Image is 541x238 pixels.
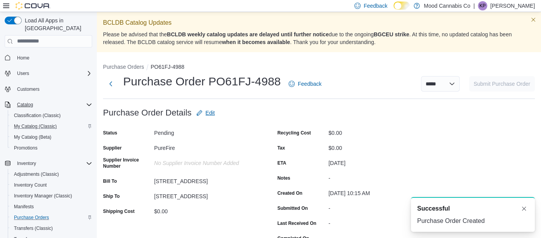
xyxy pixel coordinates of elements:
[328,187,432,196] div: [DATE] 10:15 AM
[14,123,57,129] span: My Catalog (Classic)
[11,213,52,222] a: Purchase Orders
[479,1,486,10] span: KP
[154,142,258,151] div: PureFire
[14,204,34,210] span: Manifests
[328,127,432,136] div: $0.00
[193,105,218,121] button: Edit
[14,182,47,188] span: Inventory Count
[103,178,117,184] label: Bill To
[17,86,40,92] span: Customers
[167,31,329,37] strong: BCLDB weekly catalog updates are delayed until further notice
[8,121,95,132] button: My Catalog (Classic)
[11,224,92,233] span: Transfers (Classic)
[14,171,59,177] span: Adjustments (Classic)
[285,76,325,92] a: Feedback
[374,31,409,37] strong: BGCEU strike
[11,224,56,233] a: Transfers (Classic)
[473,1,475,10] p: |
[154,157,258,166] div: No Supplier Invoice Number added
[8,190,95,201] button: Inventory Manager (Classic)
[2,99,95,110] button: Catalog
[103,76,119,92] button: Next
[2,68,95,79] button: Users
[11,191,75,201] a: Inventory Manager (Classic)
[8,110,95,121] button: Classification (Classic)
[11,133,55,142] a: My Catalog (Beta)
[490,1,535,10] p: [PERSON_NAME]
[14,134,52,140] span: My Catalog (Beta)
[22,17,92,32] span: Load All Apps in [GEOGRAPHIC_DATA]
[15,2,50,10] img: Cova
[103,157,151,169] label: Supplier Invoice Number
[277,205,308,211] label: Submitted On
[11,202,37,211] a: Manifests
[277,160,286,166] label: ETA
[519,204,529,213] button: Dismiss toast
[103,64,144,70] button: Purchase Orders
[222,39,290,45] strong: when it becomes available
[11,122,60,131] a: My Catalog (Classic)
[8,180,95,190] button: Inventory Count
[277,130,311,136] label: Recycling Cost
[14,159,39,168] button: Inventory
[11,180,92,190] span: Inventory Count
[103,193,120,199] label: Ship To
[328,142,432,151] div: $0.00
[277,145,285,151] label: Tax
[328,217,432,226] div: -
[14,53,92,63] span: Home
[103,63,535,72] nav: An example of EuiBreadcrumbs
[11,143,41,153] a: Promotions
[11,143,92,153] span: Promotions
[14,112,61,119] span: Classification (Classic)
[154,205,258,214] div: $0.00
[364,2,387,10] span: Feedback
[154,190,258,199] div: [STREET_ADDRESS]
[103,145,122,151] label: Supplier
[17,55,29,61] span: Home
[154,127,258,136] div: Pending
[417,204,450,213] span: Successful
[11,170,62,179] a: Adjustments (Classic)
[2,52,95,63] button: Home
[8,143,95,153] button: Promotions
[2,158,95,169] button: Inventory
[478,1,487,10] div: Kirsten Power
[8,201,95,212] button: Manifests
[14,53,33,63] a: Home
[14,84,92,94] span: Customers
[11,191,92,201] span: Inventory Manager (Classic)
[328,157,432,166] div: [DATE]
[123,74,281,89] h1: Purchase Order PO61FJ-4988
[14,100,36,109] button: Catalog
[8,169,95,180] button: Adjustments (Classic)
[328,172,432,181] div: -
[11,180,50,190] a: Inventory Count
[14,159,92,168] span: Inventory
[8,223,95,234] button: Transfers (Classic)
[474,80,530,88] span: Submit Purchase Order
[469,76,535,92] button: Submit Purchase Order
[151,64,184,70] button: PO61FJ-4988
[393,2,410,10] input: Dark Mode
[424,1,470,10] p: Mood Cannabis Co
[417,216,529,226] div: Purchase Order Created
[103,18,535,27] p: BCLDB Catalog Updates
[17,160,36,167] span: Inventory
[14,214,49,221] span: Purchase Orders
[11,202,92,211] span: Manifests
[14,145,38,151] span: Promotions
[328,202,432,211] div: -
[103,108,192,117] h3: Purchase Order Details
[529,15,538,24] button: Dismiss this callout
[154,175,258,184] div: [STREET_ADDRESS]
[17,102,33,108] span: Catalog
[17,70,29,76] span: Users
[103,31,535,46] p: Please be advised that the due to the ongoing . At this time, no updated catalog has been release...
[14,69,32,78] button: Users
[103,130,117,136] label: Status
[11,213,92,222] span: Purchase Orders
[206,109,215,117] span: Edit
[277,190,302,196] label: Created On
